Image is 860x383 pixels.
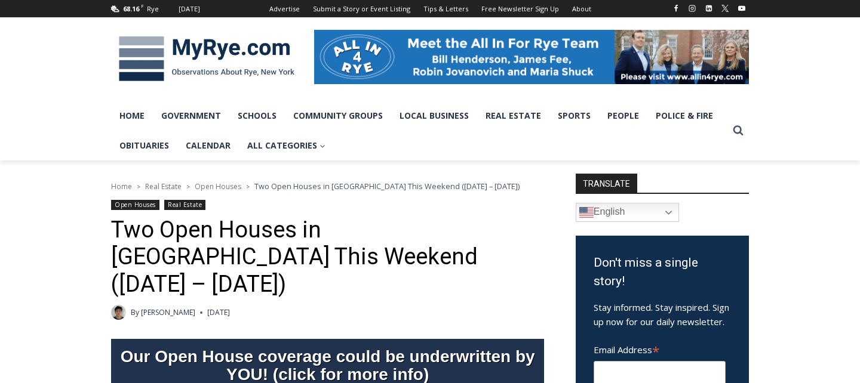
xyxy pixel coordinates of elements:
button: View Search Form [727,120,749,141]
span: F [141,2,144,9]
a: [PERSON_NAME] [141,307,195,317]
span: 68.16 [123,4,139,13]
nav: Breadcrumbs [111,180,544,192]
span: By [131,307,139,318]
a: Local Business [391,101,477,131]
a: Home [111,101,153,131]
time: [DATE] [207,307,230,318]
a: Home [111,181,132,191]
span: All Categories [247,139,325,152]
label: Email Address [594,338,726,359]
a: Obituaries [111,131,177,160]
a: Instagram [685,1,699,16]
a: Schools [229,101,285,131]
nav: Primary Navigation [111,101,727,161]
strong: TRANSLATE [576,174,637,193]
span: > [186,183,190,191]
img: All in for Rye [314,30,749,84]
a: Linkedin [702,1,716,16]
a: Real Estate [145,181,182,191]
div: Rye [147,4,159,14]
a: Government [153,101,229,131]
a: Calendar [177,131,239,160]
a: English [576,203,679,222]
div: [DATE] [179,4,200,14]
img: Patel, Devan - bio cropped 200x200 [111,305,126,320]
a: Facebook [669,1,683,16]
a: Police & Fire [647,101,721,131]
a: All Categories [239,131,334,160]
span: Two Open Houses in [GEOGRAPHIC_DATA] This Weekend ([DATE] – [DATE]) [254,181,520,191]
a: Real Estate [164,200,205,210]
img: MyRye.com [111,28,302,90]
a: Open Houses [111,200,159,210]
a: YouTube [735,1,749,16]
span: > [137,183,140,191]
a: Sports [549,101,599,131]
a: Community Groups [285,101,391,131]
a: Real Estate [477,101,549,131]
a: Open Houses [195,181,241,191]
img: en [579,205,594,220]
a: People [599,101,647,131]
h1: Two Open Houses in [GEOGRAPHIC_DATA] This Weekend ([DATE] – [DATE]) [111,217,544,298]
a: X [718,1,732,16]
a: Author image [111,305,126,320]
span: > [246,183,250,191]
p: Stay informed. Stay inspired. Sign up now for our daily newsletter. [594,300,731,329]
h3: Don't miss a single story! [594,254,731,291]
